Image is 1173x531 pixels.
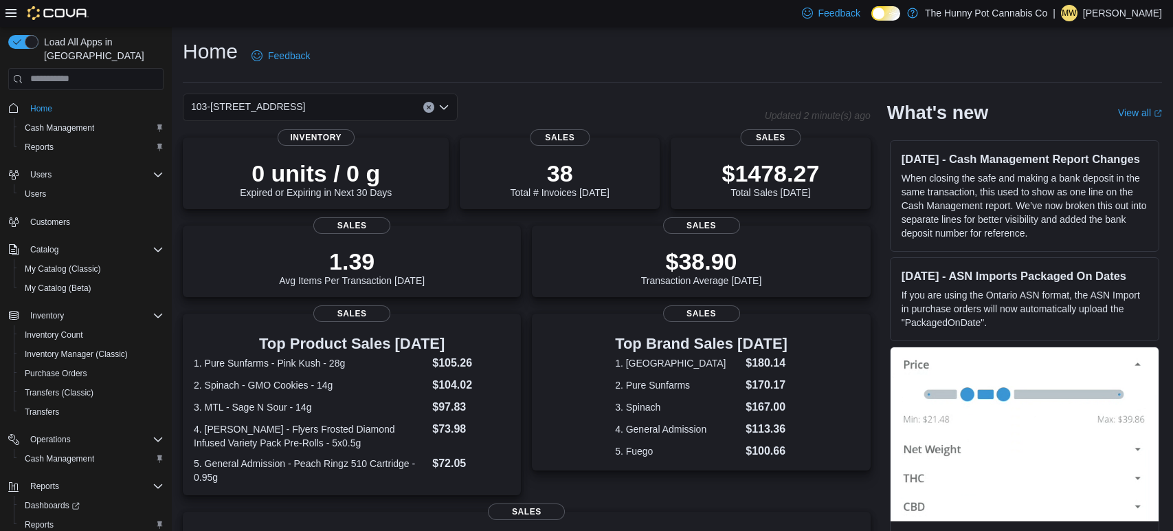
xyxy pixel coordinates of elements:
[432,455,510,472] dd: $72.05
[1118,107,1162,118] a: View allExternal link
[14,383,169,402] button: Transfers (Classic)
[14,496,169,515] a: Dashboards
[30,481,59,492] span: Reports
[240,160,392,198] div: Expired or Expiring in Next 30 Days
[902,171,1148,240] p: When closing the safe and making a bank deposit in the same transaction, this used to show as one...
[19,404,65,420] a: Transfers
[14,325,169,345] button: Inventory Count
[432,355,510,371] dd: $105.26
[746,421,787,437] dd: $113.36
[313,305,390,322] span: Sales
[3,240,169,259] button: Catalog
[19,261,164,277] span: My Catalog (Classic)
[278,129,355,146] span: Inventory
[19,327,164,343] span: Inventory Count
[25,453,94,464] span: Cash Management
[25,100,58,117] a: Home
[14,184,169,204] button: Users
[30,103,52,114] span: Home
[19,280,97,296] a: My Catalog (Beta)
[746,443,787,459] dd: $100.66
[246,42,315,69] a: Feedback
[19,365,164,382] span: Purchase Orders
[25,100,164,117] span: Home
[30,217,70,228] span: Customers
[14,138,169,157] button: Reports
[25,166,57,183] button: Users
[19,451,164,467] span: Cash Management
[19,186,52,202] a: Users
[746,377,787,393] dd: $170.17
[615,400,740,414] dt: 3. Spinach
[25,407,59,418] span: Transfers
[14,364,169,383] button: Purchase Orders
[194,457,427,484] dt: 5. General Admission - Peach Ringz 510 Cartridge - 0.95g
[765,110,871,121] p: Updated 2 minute(s) ago
[1083,5,1162,21] p: [PERSON_NAME]
[511,160,610,198] div: Total # Invoices [DATE]
[313,217,390,234] span: Sales
[25,241,164,258] span: Catalog
[194,356,427,370] dt: 1. Pure Sunfarms - Pink Kush - 28g
[19,497,85,514] a: Dashboards
[25,431,76,448] button: Operations
[488,503,565,520] span: Sales
[615,356,740,370] dt: 1. [GEOGRAPHIC_DATA]
[183,38,238,65] h1: Home
[19,404,164,420] span: Transfers
[438,102,449,113] button: Open list of options
[27,6,89,20] img: Cova
[746,399,787,415] dd: $167.00
[902,288,1148,329] p: If you are using the Ontario ASN format, the ASN Import in purchase orders will now automatically...
[194,400,427,414] dt: 3. MTL - Sage N Sour - 14g
[1062,5,1076,21] span: MW
[30,434,71,445] span: Operations
[887,102,988,124] h2: What's new
[902,152,1148,166] h3: [DATE] - Cash Management Report Changes
[30,169,52,180] span: Users
[30,244,58,255] span: Catalog
[902,269,1148,283] h3: [DATE] - ASN Imports Packaged On Dates
[663,305,740,322] span: Sales
[19,120,164,136] span: Cash Management
[14,118,169,138] button: Cash Management
[194,336,510,352] h3: Top Product Sales [DATE]
[19,346,133,362] a: Inventory Manager (Classic)
[194,378,427,392] dt: 2. Spinach - GMO Cookies - 14g
[1154,109,1162,118] svg: External link
[871,6,900,21] input: Dark Mode
[641,248,762,275] p: $38.90
[14,449,169,468] button: Cash Management
[615,422,740,436] dt: 4. General Admission
[25,166,164,183] span: Users
[25,329,83,340] span: Inventory Count
[641,248,762,286] div: Transaction Average [DATE]
[14,259,169,279] button: My Catalog (Classic)
[25,387,93,398] span: Transfers (Classic)
[663,217,740,234] span: Sales
[3,306,169,325] button: Inventory
[19,497,164,514] span: Dashboards
[25,478,65,495] button: Reports
[511,160,610,187] p: 38
[3,165,169,184] button: Users
[19,139,164,155] span: Reports
[615,336,787,352] h3: Top Brand Sales [DATE]
[194,422,427,450] dt: 4. [PERSON_NAME] - Flyers Frosted Diamond Infused Variety Pack Pre-Rolls - 5x0.5g
[19,346,164,362] span: Inventory Manager (Classic)
[25,283,91,294] span: My Catalog (Beta)
[25,213,164,230] span: Customers
[19,280,164,296] span: My Catalog (Beta)
[19,139,59,155] a: Reports
[615,444,740,458] dt: 5. Fuego
[722,160,819,187] p: $1478.27
[14,279,169,298] button: My Catalog (Beta)
[432,399,510,415] dd: $97.83
[25,349,128,360] span: Inventory Manager (Classic)
[19,384,99,401] a: Transfers (Classic)
[25,214,76,230] a: Customers
[19,261,107,277] a: My Catalog (Classic)
[25,307,164,324] span: Inventory
[1061,5,1077,21] div: Micheala Whelan
[279,248,425,275] p: 1.39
